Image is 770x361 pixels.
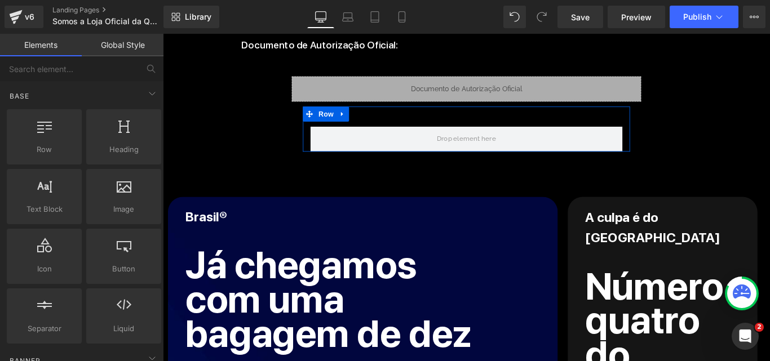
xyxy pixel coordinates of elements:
[82,34,163,56] a: Global Style
[163,6,219,28] a: New Library
[90,144,158,155] span: Heading
[475,197,626,238] b: A culpa é do [GEOGRAPHIC_DATA]
[307,6,334,28] a: Desktop
[88,5,369,20] p: Documento de Autorização Oficial:
[25,279,368,317] h2: com uma
[755,323,764,332] span: 2
[670,6,738,28] button: Publish
[530,6,553,28] button: Redo
[571,11,590,23] span: Save
[683,12,711,21] span: Publish
[5,6,43,28] a: v6
[185,12,211,22] span: Library
[25,197,72,214] b: Brasil®
[361,6,388,28] a: Tablet
[90,323,158,335] span: Liquid
[503,6,526,28] button: Undo
[732,323,759,350] iframe: Intercom live chat
[172,82,194,99] span: Row
[23,10,37,24] div: v6
[334,6,361,28] a: Laptop
[25,240,368,279] h2: Já chegamos
[8,91,30,101] span: Base
[10,203,78,215] span: Text Block
[388,6,415,28] a: Mobile
[52,6,182,15] a: Landing Pages
[52,17,161,26] span: Somos a Loja Oficial da QCY no [GEOGRAPHIC_DATA] | Confira o Documento
[10,263,78,275] span: Icon
[194,82,209,99] a: Expand / Collapse
[90,203,158,215] span: Image
[90,263,158,275] span: Button
[743,6,765,28] button: More
[10,144,78,155] span: Row
[621,11,652,23] span: Preview
[10,323,78,335] span: Separator
[608,6,665,28] a: Preview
